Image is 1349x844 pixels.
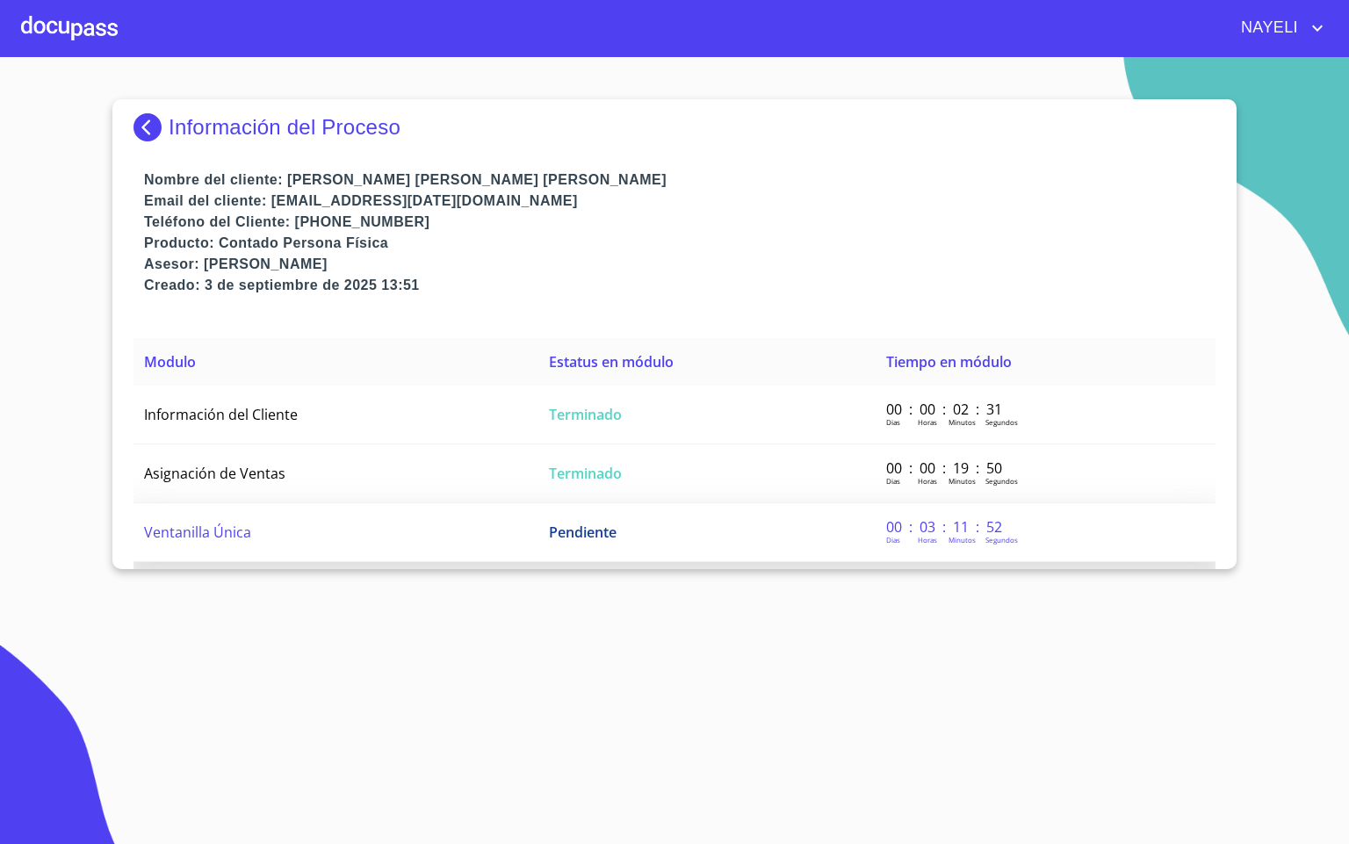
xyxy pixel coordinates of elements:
p: Segundos [985,476,1018,486]
p: Segundos [985,417,1018,427]
p: 00 : 03 : 11 : 52 [886,517,1005,537]
span: Ventanilla Única [144,523,251,542]
p: Creado: 3 de septiembre de 2025 13:51 [144,275,1216,296]
p: Teléfono del Cliente: [PHONE_NUMBER] [144,212,1216,233]
p: Minutos [949,476,976,486]
p: Horas [918,417,937,427]
p: Dias [886,417,900,427]
span: Estatus en módulo [549,352,674,372]
p: Horas [918,535,937,545]
p: Información del Proceso [169,115,400,140]
div: Información del Proceso [133,113,1216,141]
p: Segundos [985,535,1018,545]
span: NAYELI [1228,14,1307,42]
p: 00 : 00 : 19 : 50 [886,458,1005,478]
button: account of current user [1228,14,1328,42]
span: Terminado [549,405,622,424]
p: Horas [918,476,937,486]
p: Dias [886,535,900,545]
span: Pendiente [549,523,617,542]
p: Dias [886,476,900,486]
p: Minutos [949,535,976,545]
span: Asignación de Ventas [144,464,285,483]
span: Modulo [144,352,196,372]
p: Email del cliente: [EMAIL_ADDRESS][DATE][DOMAIN_NAME] [144,191,1216,212]
p: 00 : 00 : 02 : 31 [886,400,1005,419]
span: Información del Cliente [144,405,298,424]
span: Tiempo en módulo [886,352,1012,372]
p: Producto: Contado Persona Física [144,233,1216,254]
img: Docupass spot blue [133,113,169,141]
p: Asesor: [PERSON_NAME] [144,254,1216,275]
p: Minutos [949,417,976,427]
p: Nombre del cliente: [PERSON_NAME] [PERSON_NAME] [PERSON_NAME] [144,170,1216,191]
span: Terminado [549,464,622,483]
